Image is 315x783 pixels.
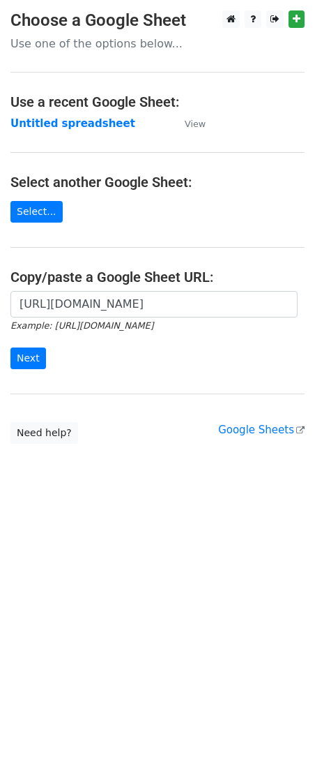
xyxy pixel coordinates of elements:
h4: Select another Google Sheet: [10,174,305,191]
input: Next [10,348,46,369]
h3: Choose a Google Sheet [10,10,305,31]
a: View [171,117,206,130]
h4: Use a recent Google Sheet: [10,94,305,110]
p: Use one of the options below... [10,36,305,51]
a: Untitled spreadsheet [10,117,135,130]
a: Google Sheets [218,424,305,436]
small: Example: [URL][DOMAIN_NAME] [10,320,153,331]
h4: Copy/paste a Google Sheet URL: [10,269,305,285]
a: Need help? [10,422,78,444]
a: Select... [10,201,63,223]
small: View [185,119,206,129]
input: Paste your Google Sheet URL here [10,291,298,318]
